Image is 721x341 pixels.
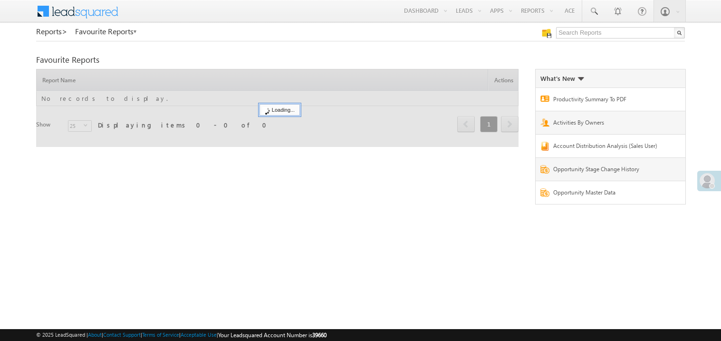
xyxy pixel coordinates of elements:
[553,118,664,129] a: Activities By Owners
[103,331,141,338] a: Contact Support
[553,188,664,199] a: Opportunity Master Data
[260,104,300,116] div: Loading...
[312,331,327,339] span: 39660
[553,95,664,106] a: Productivity Summary To PDF
[577,77,584,81] img: What's new
[540,118,549,127] img: Report
[62,26,67,37] span: >
[553,165,664,176] a: Opportunity Stage Change History
[88,331,102,338] a: About
[36,331,327,340] span: © 2025 LeadSquared | | | | |
[142,331,179,338] a: Terms of Service
[540,96,549,102] img: Report
[540,142,549,151] img: Report
[556,27,685,39] input: Search Reports
[218,331,327,339] span: Your Leadsquared Account Number is
[36,27,67,36] a: Reports>
[540,188,549,197] img: Report
[75,27,137,36] a: Favourite Reports
[540,165,549,174] img: Report
[181,331,217,338] a: Acceptable Use
[540,74,584,83] div: What's New
[553,142,664,153] a: Account Distribution Analysis (Sales User)
[542,29,551,38] img: Manage all your saved reports!
[36,56,685,64] div: Favourite Reports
